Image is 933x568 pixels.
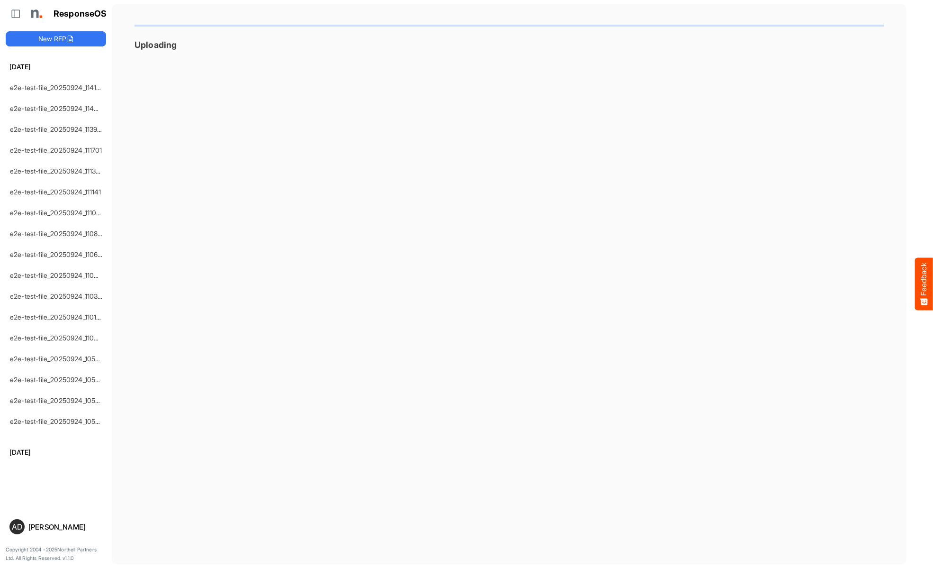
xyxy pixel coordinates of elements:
[10,271,106,279] a: e2e-test-file_20250924_110422
[6,447,106,458] h6: [DATE]
[10,292,106,300] a: e2e-test-file_20250924_110305
[6,546,106,562] p: Copyright 2004 - 2025 Northell Partners Ltd. All Rights Reserved. v 1.1.0
[12,523,22,531] span: AD
[135,40,884,50] h3: Uploading
[10,355,106,363] a: e2e-test-file_20250924_105914
[10,83,105,92] a: e2e-test-file_20250924_114134
[10,125,104,133] a: e2e-test-file_20250924_113916
[10,376,107,384] a: e2e-test-file_20250924_105529
[26,4,45,23] img: Northell
[10,250,106,258] a: e2e-test-file_20250924_110646
[10,313,105,321] a: e2e-test-file_20250924_110146
[10,229,106,238] a: e2e-test-file_20250924_110803
[10,334,106,342] a: e2e-test-file_20250924_110035
[10,104,107,112] a: e2e-test-file_20250924_114020
[6,31,106,46] button: New RFP
[915,258,933,311] button: Feedback
[10,167,104,175] a: e2e-test-file_20250924_111359
[28,523,102,531] div: [PERSON_NAME]
[6,62,106,72] h6: [DATE]
[54,9,107,19] h1: ResponseOS
[10,209,104,217] a: e2e-test-file_20250924_111033
[10,188,101,196] a: e2e-test-file_20250924_111141
[10,417,107,425] a: e2e-test-file_20250924_105226
[10,146,102,154] a: e2e-test-file_20250924_111701
[10,396,106,404] a: e2e-test-file_20250924_105318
